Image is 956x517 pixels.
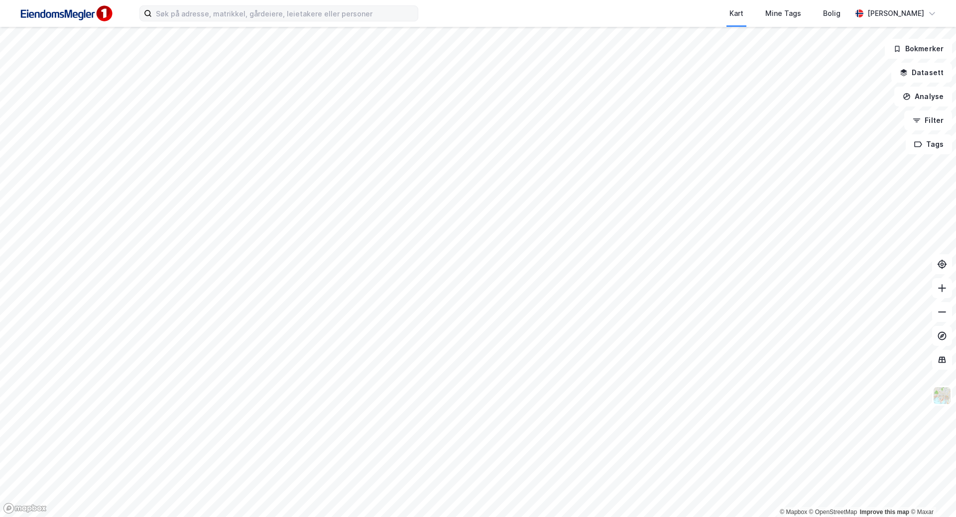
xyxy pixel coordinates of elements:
div: Kontrollprogram for chat [906,469,956,517]
img: F4PB6Px+NJ5v8B7XTbfpPpyloAAAAASUVORK5CYII= [16,2,116,25]
div: Bolig [823,7,840,19]
div: Kart [729,7,743,19]
div: [PERSON_NAME] [867,7,924,19]
input: Søk på adresse, matrikkel, gårdeiere, leietakere eller personer [152,6,418,21]
iframe: Chat Widget [906,469,956,517]
div: Mine Tags [765,7,801,19]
